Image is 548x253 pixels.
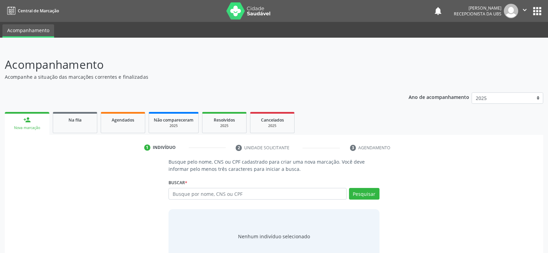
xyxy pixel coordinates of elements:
div: 2025 [154,123,194,128]
div: 1 [144,144,150,151]
div: person_add [23,116,31,124]
span: Central de Marcação [18,8,59,14]
p: Acompanhamento [5,56,382,73]
button:  [518,4,531,18]
span: Recepcionista da UBS [454,11,501,17]
span: Agendados [112,117,134,123]
input: Busque por nome, CNS ou CPF [169,188,346,200]
span: Resolvidos [214,117,235,123]
div: 2025 [207,123,241,128]
div: Nenhum indivíduo selecionado [238,233,310,240]
button: notifications [433,6,443,16]
button: Pesquisar [349,188,379,200]
div: [PERSON_NAME] [454,5,501,11]
p: Busque pelo nome, CNS ou CPF cadastrado para criar uma nova marcação. Você deve informar pelo men... [169,158,379,173]
a: Central de Marcação [5,5,59,16]
i:  [521,6,528,14]
label: Buscar [169,177,187,188]
span: Na fila [68,117,82,123]
a: Acompanhamento [2,24,54,38]
p: Ano de acompanhamento [409,92,469,101]
div: Indivíduo [153,144,176,151]
div: 2025 [255,123,289,128]
span: Cancelados [261,117,284,123]
span: Não compareceram [154,117,194,123]
img: img [504,4,518,18]
div: Nova marcação [10,125,45,130]
p: Acompanhe a situação das marcações correntes e finalizadas [5,73,382,80]
button: apps [531,5,543,17]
